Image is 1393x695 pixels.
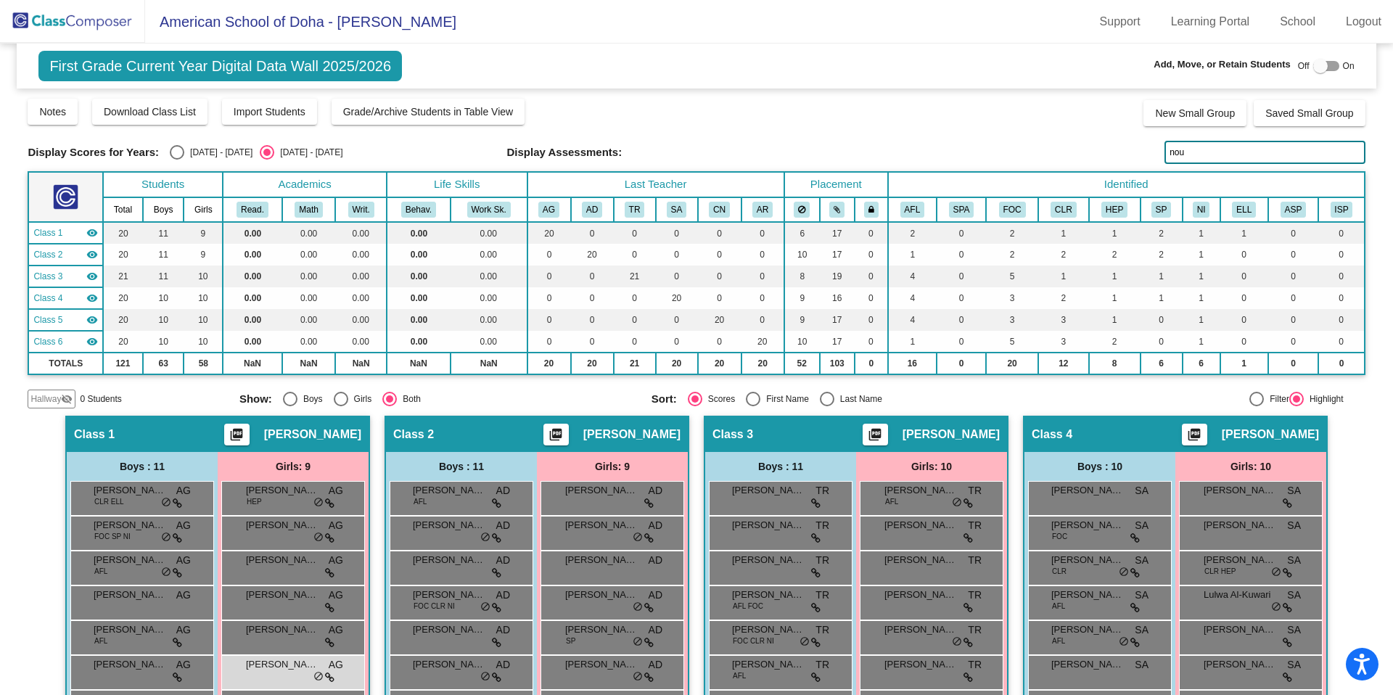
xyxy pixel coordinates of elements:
td: 10 [143,287,184,309]
th: Christal Nicolai [698,197,741,222]
button: Print Students Details [863,424,888,445]
span: Class 3 [33,270,62,283]
td: 4 [888,287,937,309]
button: Saved Small Group [1254,100,1365,126]
td: 0 [656,244,698,266]
td: 0.00 [451,222,527,244]
th: Identified [888,172,1365,197]
th: Focus concerns [986,197,1038,222]
span: Notes [39,106,66,118]
td: 0 [1318,266,1364,287]
td: 20 [698,353,741,374]
td: 0 [1318,353,1364,374]
td: 0 [698,222,741,244]
td: 0.00 [282,309,336,331]
button: TR [625,202,645,218]
td: 10 [784,331,820,353]
td: 0 [527,309,571,331]
span: American School of Doha - [PERSON_NAME] [145,10,456,33]
td: 0.00 [282,266,336,287]
td: 2 [1038,244,1089,266]
th: Life Skills [387,172,527,197]
td: 2 [888,222,937,244]
td: 58 [184,353,223,374]
td: 6 [784,222,820,244]
td: 0 [741,244,784,266]
td: 4 [888,309,937,331]
mat-icon: visibility [86,314,98,326]
td: NaN [282,353,336,374]
th: English Language Learner [1220,197,1268,222]
td: 0.00 [335,266,386,287]
td: Alex Duncan - No Class Name [28,244,103,266]
button: Work Sk. [467,202,511,218]
td: 11 [143,244,184,266]
td: 0 [855,244,888,266]
td: 0 [1141,331,1183,353]
td: 0.00 [451,244,527,266]
a: Learning Portal [1159,10,1262,33]
td: 12 [1038,353,1089,374]
button: AG [538,202,559,218]
td: 0 [937,266,986,287]
td: 0 [571,266,614,287]
td: 103 [820,353,855,374]
td: NaN [387,353,451,374]
button: Notes [28,99,78,125]
td: 1 [1089,266,1141,287]
td: 9 [784,309,820,331]
td: 0.00 [451,309,527,331]
td: 0.00 [387,222,451,244]
td: 0.00 [223,222,282,244]
mat-icon: visibility [86,292,98,304]
td: 2 [986,244,1038,266]
td: 16 [820,287,855,309]
th: Keep away students [784,197,820,222]
td: 1 [1220,222,1268,244]
td: 0 [614,309,656,331]
button: New Small Group [1143,100,1246,126]
div: Boys [297,392,323,406]
td: 0 [741,222,784,244]
span: Add, Move, or Retain Students [1154,57,1291,72]
td: 2 [1141,244,1183,266]
td: 3 [1038,309,1089,331]
button: AR [752,202,773,218]
td: 0 [1220,309,1268,331]
td: 0.00 [223,287,282,309]
td: 0 [571,222,614,244]
td: 9 [184,244,223,266]
button: HEP [1101,202,1127,218]
td: 3 [986,309,1038,331]
th: Arabic Foreign Language [888,197,937,222]
td: 21 [614,266,656,287]
button: ASP [1281,202,1307,218]
mat-icon: visibility [86,227,98,239]
td: 0.00 [282,222,336,244]
td: 0.00 [387,287,451,309]
mat-icon: visibility [86,249,98,260]
td: 0 [937,353,986,374]
td: 0 [527,331,571,353]
th: Academics [223,172,387,197]
td: 11 [143,222,184,244]
td: 1 [1183,222,1220,244]
td: 2 [1089,331,1141,353]
td: 10 [184,331,223,353]
td: 0 [1268,331,1319,353]
button: NI [1193,202,1210,218]
td: 0.00 [335,331,386,353]
td: 10 [184,309,223,331]
td: 2 [1038,287,1089,309]
td: 1 [1183,287,1220,309]
a: School [1268,10,1327,33]
button: ELL [1232,202,1256,218]
td: 17 [820,222,855,244]
button: Writ. [348,202,374,218]
button: AD [582,202,602,218]
td: 9 [784,287,820,309]
button: ISP [1331,202,1353,218]
td: Tammy Redd - No Class Name [28,266,103,287]
td: 1 [1038,266,1089,287]
td: 19 [820,266,855,287]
